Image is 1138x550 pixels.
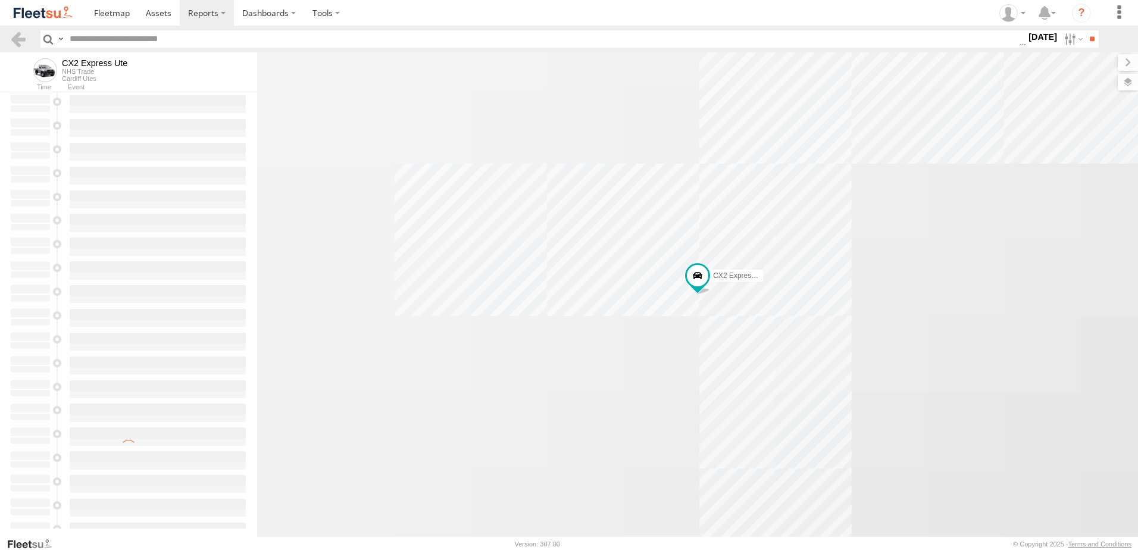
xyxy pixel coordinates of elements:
div: CX2 Express Ute - View Asset History [62,58,127,68]
label: Search Filter Options [1059,30,1085,48]
span: CX2 Express Ute [713,271,768,280]
img: fleetsu-logo-horizontal.svg [12,5,74,21]
label: Search Query [56,30,65,48]
a: Terms and Conditions [1068,540,1131,548]
label: [DATE] [1026,30,1059,43]
div: Time [10,85,51,90]
i: ? [1072,4,1091,23]
a: Visit our Website [7,538,61,550]
div: Event [68,85,257,90]
a: Back to previous Page [10,30,27,48]
div: NHS Trade [62,68,127,75]
div: Version: 307.00 [515,540,560,548]
div: Cardiff Utes [62,75,127,82]
div: © Copyright 2025 - [1013,540,1131,548]
div: Kelley Adamson [995,4,1030,22]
